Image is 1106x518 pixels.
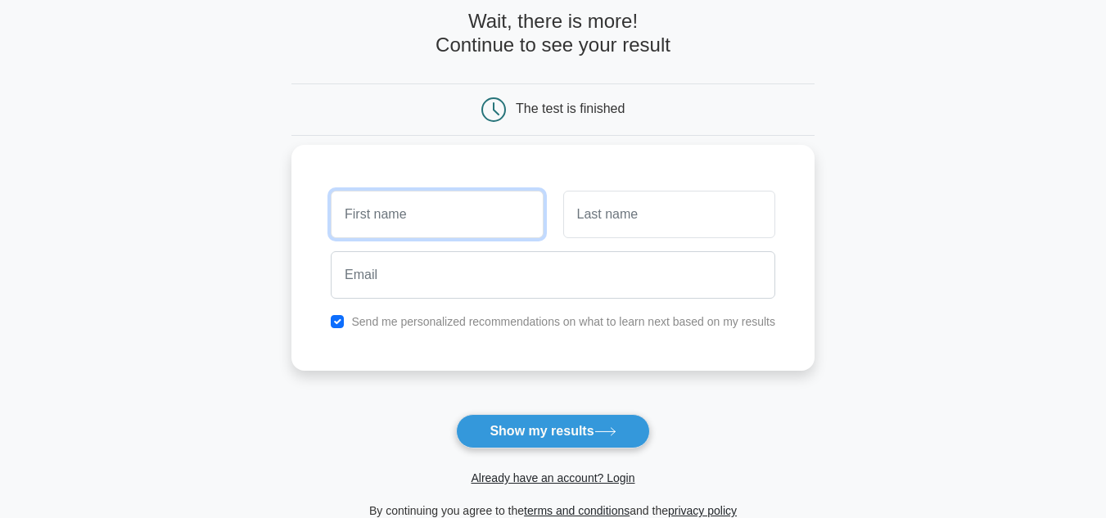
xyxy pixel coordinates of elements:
[331,251,775,299] input: Email
[456,414,649,448] button: Show my results
[291,10,815,57] h4: Wait, there is more! Continue to see your result
[668,504,737,517] a: privacy policy
[331,191,543,238] input: First name
[471,471,634,484] a: Already have an account? Login
[516,101,625,115] div: The test is finished
[524,504,630,517] a: terms and conditions
[563,191,775,238] input: Last name
[351,315,775,328] label: Send me personalized recommendations on what to learn next based on my results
